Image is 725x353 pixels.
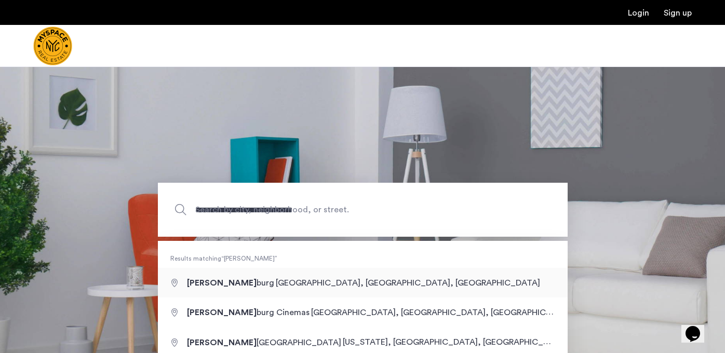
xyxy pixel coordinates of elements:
[33,26,72,65] img: logo
[187,308,257,317] span: [PERSON_NAME]
[187,338,257,347] span: [PERSON_NAME]
[221,255,277,262] q: [PERSON_NAME]
[187,279,276,287] span: burg
[664,9,692,17] a: Registration
[187,279,257,287] span: [PERSON_NAME]
[343,337,568,346] span: [US_STATE], [GEOGRAPHIC_DATA], [GEOGRAPHIC_DATA]
[187,308,311,317] span: burg Cinemas
[628,9,649,17] a: Login
[681,311,715,343] iframe: chat widget
[158,253,568,264] span: Results matching
[158,183,568,237] input: Apartment Search
[311,308,575,317] span: [GEOGRAPHIC_DATA], [GEOGRAPHIC_DATA], [GEOGRAPHIC_DATA]
[33,26,72,65] a: Cazamio Logo
[195,203,482,217] span: Search by city, neighborhood, or street.
[187,338,343,347] span: [GEOGRAPHIC_DATA]
[276,279,540,287] span: [GEOGRAPHIC_DATA], [GEOGRAPHIC_DATA], [GEOGRAPHIC_DATA]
